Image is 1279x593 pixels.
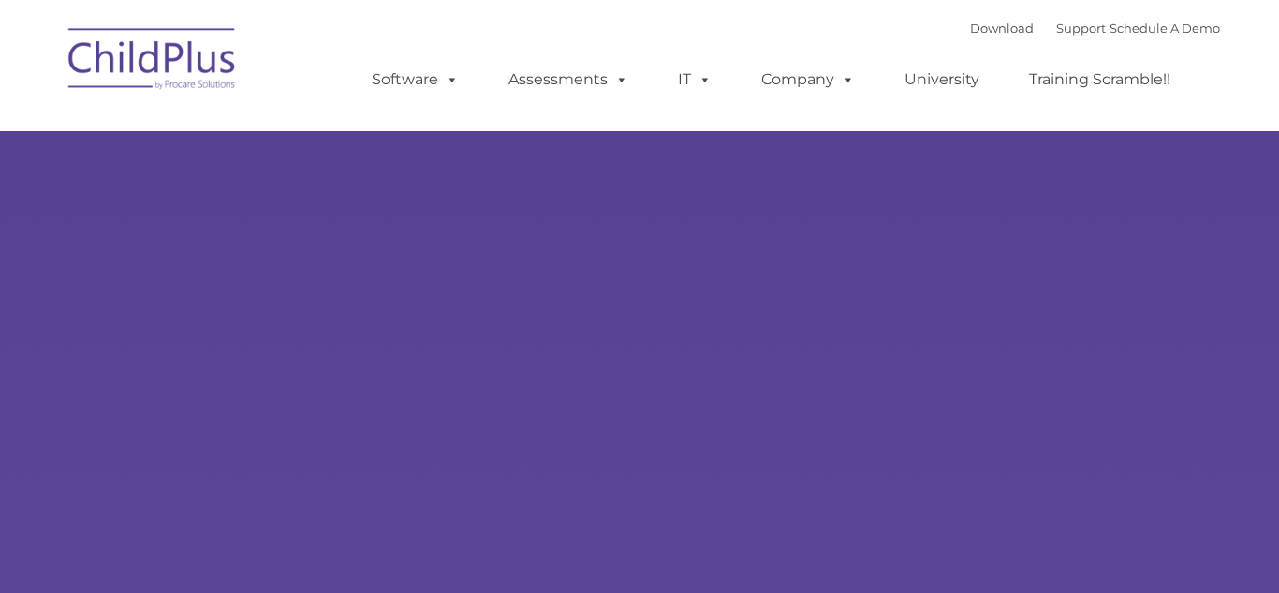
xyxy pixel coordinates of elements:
a: Schedule A Demo [1110,21,1220,36]
a: Download [970,21,1034,36]
a: Software [353,61,478,98]
img: ChildPlus by Procare Solutions [59,15,246,109]
a: Company [742,61,874,98]
a: University [886,61,998,98]
a: Assessments [490,61,647,98]
a: IT [659,61,730,98]
a: Support [1056,21,1106,36]
a: Training Scramble!! [1010,61,1189,98]
font: | [970,21,1220,36]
